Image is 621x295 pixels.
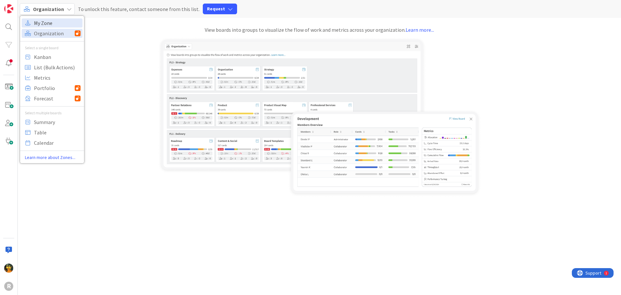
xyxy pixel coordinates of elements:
span: Kanban [34,52,81,62]
img: MR [4,264,13,273]
img: organization-zone.png [158,37,481,197]
span: Organization [34,28,75,38]
div: Select a single board [20,45,84,51]
div: R [4,282,13,291]
div: 1 [34,3,35,8]
span: Organization [33,6,64,12]
span: Calendar [34,138,81,148]
a: My Zone [22,18,82,28]
span: Portfolio [34,83,75,93]
span: Table [34,128,81,137]
img: Visit kanbanzone.com [4,4,13,13]
a: Table [22,128,82,137]
span: Summary [34,117,81,127]
span: Metrics [34,73,81,83]
button: Request [203,4,237,14]
a: Learn more about Zones... [20,154,84,161]
a: Organization [22,29,82,38]
a: Kanban [22,52,82,62]
a: Forecast [22,94,82,103]
div: Select multiple boards [20,110,84,116]
span: Forecast [34,94,75,103]
a: Portfolio [22,84,82,93]
span: Support [14,1,29,9]
a: Metrics [22,73,82,82]
a: List (Bulk Actions) [22,63,82,72]
a: Learn more... [406,27,434,33]
span: My Zone [34,18,81,28]
a: Summary [22,118,82,127]
a: Calendar [22,138,82,147]
div: View boards into groups to visualize the flow of work and metrics across your organization. [18,26,621,34]
span: List (Bulk Actions) [34,62,81,72]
